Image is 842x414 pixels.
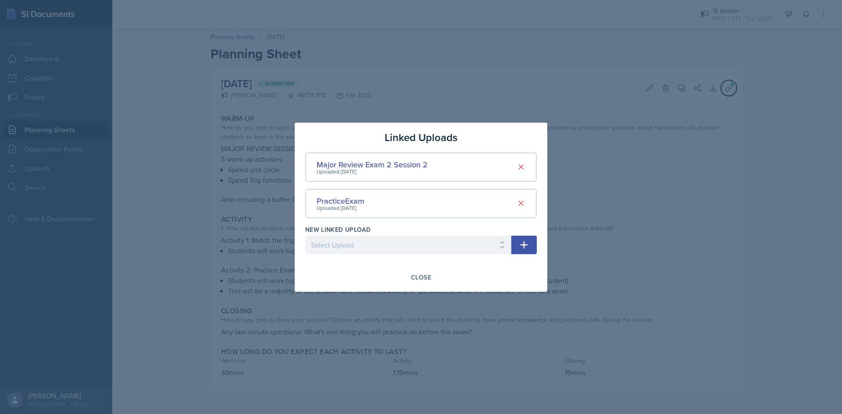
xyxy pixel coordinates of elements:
div: Close [411,274,431,281]
div: Uploaded [DATE] [317,168,428,176]
button: Close [405,270,437,285]
div: PracticeExam [317,195,364,207]
div: Major Review Exam 2 Session 2 [317,159,428,170]
h3: Linked Uploads [385,130,457,145]
div: Uploaded [DATE] [317,204,364,212]
label: New Linked Upload [305,225,371,234]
